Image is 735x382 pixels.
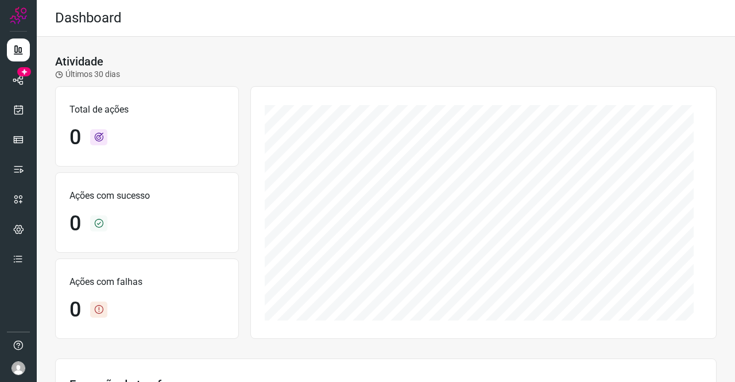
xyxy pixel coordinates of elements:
img: Logo [10,7,27,24]
p: Ações com sucesso [69,189,225,203]
h3: Atividade [55,55,103,68]
h1: 0 [69,211,81,236]
img: avatar-user-boy.jpg [11,361,25,375]
h1: 0 [69,298,81,322]
h2: Dashboard [55,10,122,26]
p: Ações com falhas [69,275,225,289]
h1: 0 [69,125,81,150]
p: Últimos 30 dias [55,68,120,80]
p: Total de ações [69,103,225,117]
